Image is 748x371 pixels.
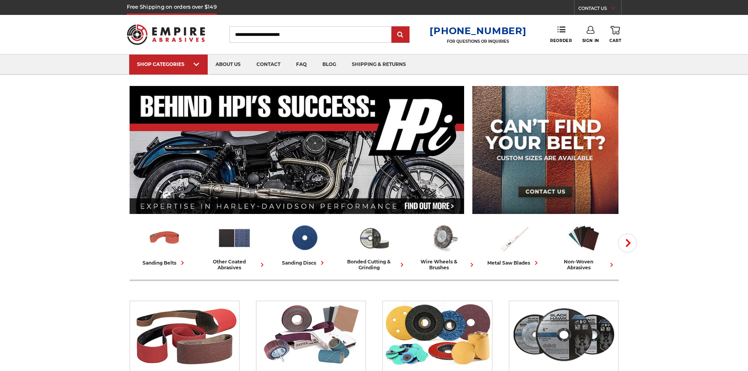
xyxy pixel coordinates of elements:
p: FOR QUESTIONS OR INQUIRIES [430,39,526,44]
a: wire wheels & brushes [412,221,476,270]
img: Bonded Cutting & Grinding [509,301,618,368]
a: faq [288,55,315,75]
img: Non-woven Abrasives [567,221,601,255]
img: Empire Abrasives [127,19,205,50]
img: promo banner for custom belts. [472,86,618,214]
a: contact [249,55,288,75]
a: blog [315,55,344,75]
a: sanding discs [272,221,336,267]
div: bonded cutting & grinding [342,259,406,270]
a: shipping & returns [344,55,414,75]
span: Cart [609,38,621,43]
a: other coated abrasives [203,221,266,270]
div: non-woven abrasives [552,259,616,270]
div: metal saw blades [487,259,540,267]
button: Next [618,234,637,252]
a: metal saw blades [482,221,546,267]
a: Cart [609,26,621,43]
a: Reorder [550,26,572,43]
div: wire wheels & brushes [412,259,476,270]
img: Sanding Belts [130,301,239,368]
img: Bonded Cutting & Grinding [357,221,391,255]
a: non-woven abrasives [552,221,616,270]
span: Reorder [550,38,572,43]
a: [PHONE_NUMBER] [430,25,526,37]
a: sanding belts [133,221,196,267]
div: SHOP CATEGORIES [137,61,200,67]
span: Sign In [582,38,599,43]
img: Wire Wheels & Brushes [427,221,461,255]
img: Metal Saw Blades [497,221,531,255]
a: about us [208,55,249,75]
img: Sanding Discs [383,301,492,368]
img: Sanding Discs [287,221,322,255]
img: Banner for an interview featuring Horsepower Inc who makes Harley performance upgrades featured o... [130,86,465,214]
a: bonded cutting & grinding [342,221,406,270]
img: Other Coated Abrasives [217,221,252,255]
img: Sanding Belts [147,221,182,255]
img: Other Coated Abrasives [256,301,366,368]
div: sanding belts [143,259,187,267]
div: sanding discs [282,259,326,267]
div: other coated abrasives [203,259,266,270]
a: CONTACT US [578,4,621,15]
